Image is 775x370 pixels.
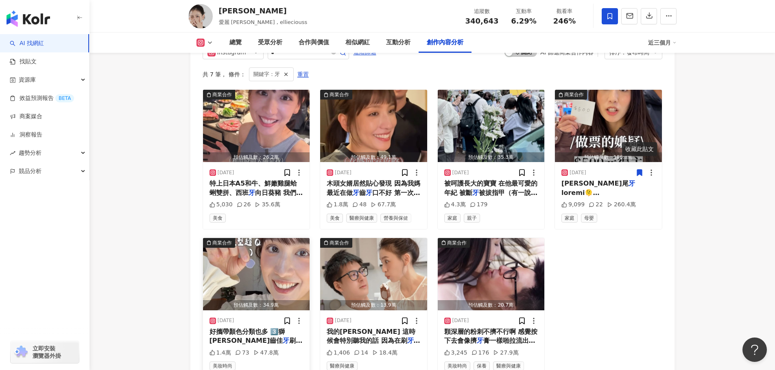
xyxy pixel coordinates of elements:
[203,238,310,310] img: post-image
[327,349,350,357] div: 1,406
[253,70,280,79] span: 關鍵字：牙
[210,349,231,357] div: 1.4萬
[555,90,662,162] img: post-image
[203,238,310,310] button: 商業合作預估觸及數：34.9萬
[203,90,310,162] img: post-image
[444,180,538,196] span: 被呵護長大的寶寶 在他最可愛的年紀 被斷
[19,144,41,162] span: 趨勢分析
[555,90,662,162] button: 商業合作預估觸及數：186.8萬
[253,349,279,357] div: 47.8萬
[438,300,545,310] div: 預估觸及數：20.7萬
[330,91,349,99] div: 商業合作
[13,346,29,359] img: chrome extension
[203,90,310,162] button: 商業合作預估觸及數：26.2萬
[561,201,585,209] div: 9,099
[19,71,36,89] span: 資源庫
[218,317,234,324] div: [DATE]
[320,90,427,162] button: 商業合作預估觸及數：49.1萬
[380,214,411,223] span: 營養與保健
[353,189,359,197] mark: 牙
[210,201,233,209] div: 5,030
[359,189,366,197] span: 齒
[438,238,545,310] img: post-image
[345,38,370,48] div: 相似網紅
[648,36,677,49] div: 近三個月
[465,17,499,25] span: 340,643
[622,142,657,156] div: 收藏此貼文
[320,238,427,310] img: post-image
[212,239,232,247] div: 商業合作
[203,152,310,162] div: 預估觸及數：26.2萬
[10,131,42,139] a: 洞察報告
[555,152,662,162] div: 預估觸及數：186.8萬
[235,349,249,357] div: 73
[327,328,415,344] span: 我的[PERSON_NAME] 這時候會特別聽我的話 因為在刷
[452,317,469,324] div: [DATE]
[320,90,427,162] img: post-image
[10,113,42,121] a: 商案媒合
[210,328,285,344] span: 好攜帶顏色分類也多 3️⃣獅[PERSON_NAME]齒佳
[19,162,41,180] span: 競品分析
[493,349,518,357] div: 27.9萬
[444,328,538,344] span: 顆深層的粉刺不擠不行啊 感覺按下去會像擠
[589,201,603,209] div: 22
[477,337,483,344] mark: 牙
[330,239,349,247] div: 商業合作
[10,94,74,102] a: 效益預測報告BETA
[353,45,377,58] button: 進階篩選
[438,152,545,162] div: 預估觸及數：35.3萬
[438,90,545,162] button: 預估觸及數：35.3萬
[229,38,242,48] div: 總覽
[444,214,461,223] span: 家庭
[327,189,420,206] span: 口不好 第一次主動要求我幫她買鱸
[509,7,539,15] div: 互動率
[11,341,79,363] a: chrome extension立即安裝 瀏覽器外掛
[210,189,303,206] span: 向日葵豬 我們好幾種share吃超飽
[327,214,343,223] span: 美食
[219,19,308,25] span: 愛麗 [PERSON_NAME] , ellieciouss
[320,238,427,310] button: 商業合作預估觸及數：13.9萬
[564,91,584,99] div: 商業合作
[188,4,213,28] img: KOL Avatar
[464,214,480,223] span: 親子
[352,201,367,209] div: 48
[581,214,597,223] span: 母嬰
[203,67,662,81] div: 共 7 筆 ， 條件：
[320,300,427,310] div: 預估觸及數：13.9萬
[570,169,586,176] div: [DATE]
[561,180,629,187] span: [PERSON_NAME]尾
[335,169,351,176] div: [DATE]
[511,17,536,25] span: 6.29%
[472,189,479,197] mark: 牙
[320,152,427,162] div: 預估觸及數：49.1萬
[438,238,545,310] button: 商業合作預估觸及數：20.7萬
[444,349,467,357] div: 3,245
[33,345,61,359] span: 立即安裝 瀏覽器外掛
[553,17,576,25] span: 246%
[561,214,578,223] span: 家庭
[444,189,538,206] span: 被拔指甲（有一說法是營養不良掉光）
[472,349,489,357] div: 176
[237,201,251,209] div: 26
[438,90,545,162] img: post-image
[10,39,44,48] a: searchAI 找網紅
[444,337,535,353] span: 膏一樣啪拉流出來 總不能放任粉刺侵蝕我
[354,349,368,357] div: 14
[386,38,410,48] div: 互動分析
[470,201,488,209] div: 179
[10,58,37,66] a: 找貼文
[372,349,397,357] div: 18.4萬
[212,91,232,99] div: 商業合作
[10,150,15,156] span: rise
[371,201,396,209] div: 67.7萬
[249,189,255,197] mark: 牙
[7,11,50,27] img: logo
[629,180,635,187] mark: 牙
[203,300,310,310] div: 預估觸及數：34.9萬
[258,38,282,48] div: 受眾分析
[465,7,499,15] div: 追蹤數
[297,68,309,81] button: 重置
[447,239,467,247] div: 商業合作
[255,201,280,209] div: 35.6萬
